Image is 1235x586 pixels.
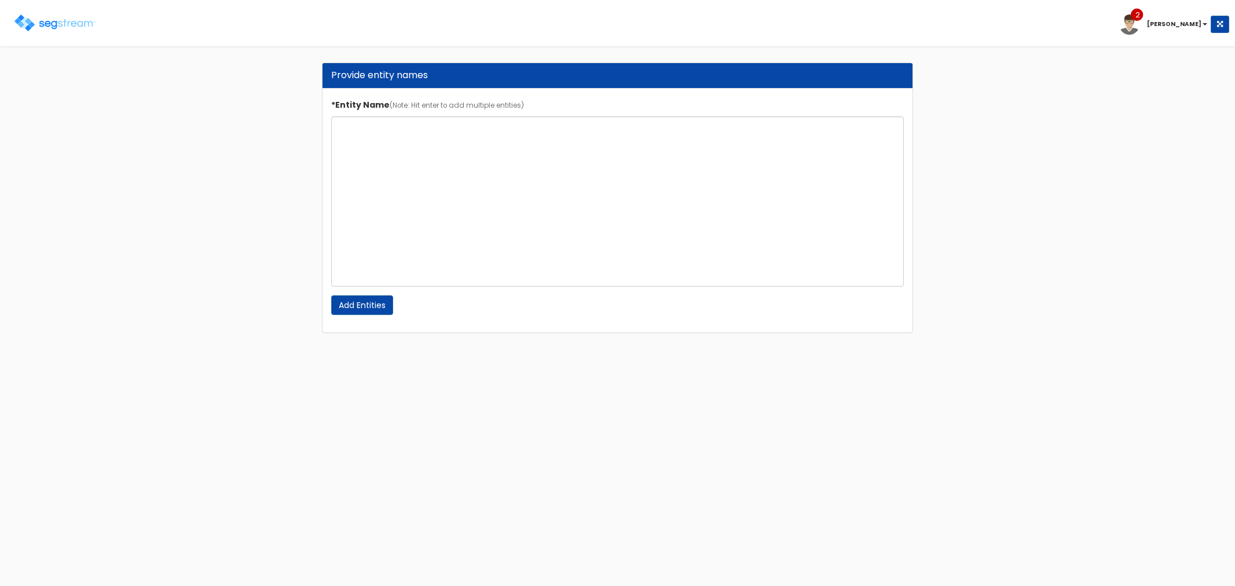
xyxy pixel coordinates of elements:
[331,69,904,82] div: Provide entity names
[1147,20,1201,28] b: [PERSON_NAME]
[14,14,96,31] img: logo.png
[1119,14,1139,35] img: avatar.png
[1135,10,1140,21] span: 2
[331,295,393,315] input: Add Entities
[390,101,524,110] small: (Note: Hit enter to add multiple entities)
[331,95,524,111] label: *Entity Name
